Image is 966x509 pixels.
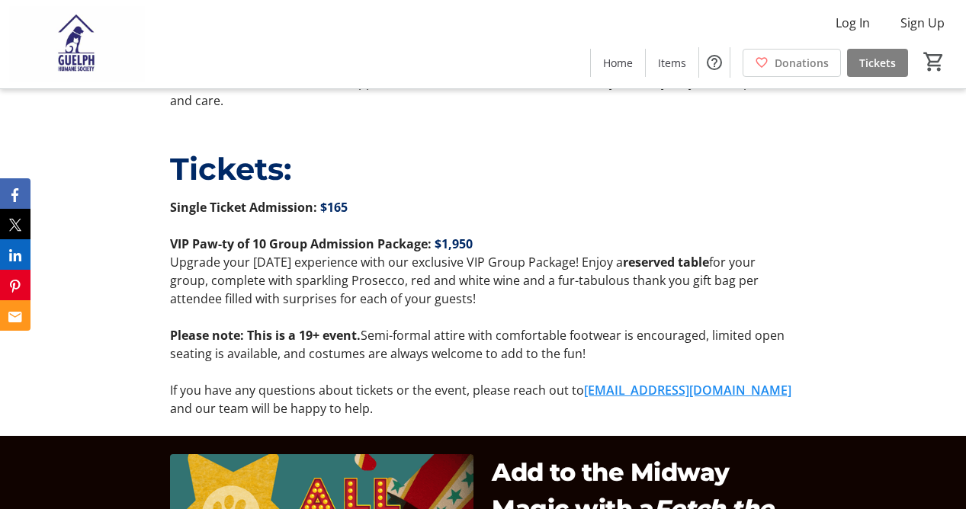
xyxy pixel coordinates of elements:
button: Log In [823,11,882,35]
span: Sign Up [900,14,945,32]
strong: reserved table [623,254,709,271]
p: If you have any questions about tickets or the event, please reach out to and our team will be ha... [170,381,796,418]
strong: Please note: This is a 19+ event. [170,327,361,344]
span: Tickets [859,55,896,71]
span: Tickets: [170,150,291,187]
strong: $165 [320,199,348,216]
strong: Single Ticket Admission: [170,199,317,216]
span: Log In [836,14,870,32]
p: Semi-formal attire with comfortable footwear is encouraged, limited open seating is available, an... [170,326,796,363]
button: Cart [920,48,948,75]
strong: VIP Paw-ty of 10 Group Admission Package: [170,235,432,252]
span: Items [658,55,686,71]
a: Tickets [847,49,908,77]
span: Home [603,55,633,71]
p: This one-of-a-kind celebration supports vulnerable animals in our community who rely on your comp... [170,73,796,110]
a: Home [591,49,645,77]
strong: $1,950 [435,235,473,252]
a: [EMAIL_ADDRESS][DOMAIN_NAME] [584,382,791,399]
span: Donations [775,55,829,71]
p: Upgrade your [DATE] experience with our exclusive VIP Group Package! Enjoy a for your group, comp... [170,253,796,308]
button: Sign Up [888,11,957,35]
a: Items [646,49,698,77]
button: Help [699,47,730,78]
a: Donations [743,49,841,77]
img: Guelph Humane Society 's Logo [9,6,145,82]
